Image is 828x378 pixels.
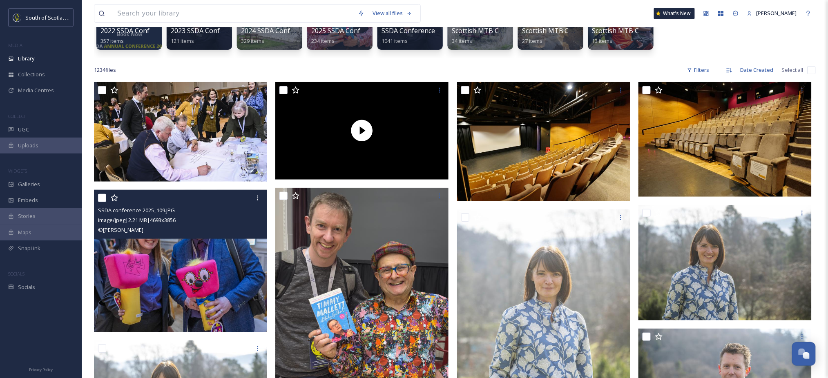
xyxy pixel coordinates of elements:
[241,17,311,44] a: SSDA Conference2024 SSDA Conference329 items
[8,168,27,174] span: WIDGETS
[757,9,797,17] span: [PERSON_NAME]
[18,283,35,291] span: Socials
[94,66,116,74] span: 1234 file s
[18,71,45,78] span: Collections
[29,367,53,372] span: Privacy Policy
[592,37,613,44] span: 13 items
[98,226,143,233] span: © [PERSON_NAME]
[29,364,53,374] a: Privacy Policy
[8,42,22,48] span: MEDIA
[171,26,241,35] span: 2023 SSDA Conference
[8,271,25,277] span: SOCIALS
[311,26,381,35] span: 2025 SSDA Conference
[18,87,54,94] span: Media Centres
[100,26,170,35] span: 2022 SSDA Conference
[18,196,38,204] span: Embeds
[522,26,700,35] span: Scottish MTB Conference 24 - Media Trip - Golfie & Inners
[382,26,435,35] span: SSDA Conference
[452,26,643,35] span: Scottish MTB Conference 24 - Day 3 - Adaptive Rider Collective
[382,37,408,44] span: 1041 items
[18,245,40,252] span: SnapLink
[522,17,700,44] a: DMBinS MTBScottish MTB Conference 24 - Media Trip - Golfie & Inners27 items
[94,82,267,182] img: PW_SSDA 2024 Conference_138 (1).JPG
[638,205,812,320] img: SSDA conference 2025_120.JPG
[522,37,542,44] span: 27 items
[98,216,176,224] span: image/jpeg | 2.21 MB | 4693 x 3856
[592,26,738,35] span: Scottish MTB Conference 24 - Media Trip Day 2
[171,37,194,44] span: 121 items
[18,212,36,220] span: Stories
[782,66,803,74] span: Select all
[736,62,778,78] div: Date Created
[18,55,34,62] span: Library
[368,5,416,21] a: View all files
[18,142,38,149] span: Uploads
[457,82,630,201] img: Alchemy Film & Arts (11).jpg
[241,37,264,44] span: 329 items
[98,207,175,214] span: SSDA conference 2025_109.JPG
[311,37,335,44] span: 234 items
[94,190,267,332] img: SSDA conference 2025_109.JPG
[311,17,381,44] a: SSDA Conference2025 SSDA Conference234 items
[113,4,354,22] input: Search your library
[592,17,738,44] a: DMBinS MTBScottish MTB Conference 24 - Media Trip Day 213 items
[241,26,311,35] span: 2024 SSDA Conference
[18,180,40,188] span: Galleries
[452,37,472,44] span: 34 items
[382,27,435,44] a: SSDA Conference1041 items
[13,13,21,22] img: images.jpeg
[452,17,643,44] a: DMBinS MTBScottish MTB Conference 24 - Day 3 - Adaptive Rider Collective34 items
[18,229,31,236] span: Maps
[683,62,714,78] div: Filters
[18,126,29,133] span: UGC
[743,5,801,21] a: [PERSON_NAME]
[100,17,170,44] a: SSDA Conference2022 SSDA Conference357 items
[638,82,812,197] img: Alchemy Film & Arts (1).jpg
[8,113,26,119] span: COLLECT
[654,8,695,19] a: What's New
[792,342,816,366] button: Open Chat
[275,82,449,180] img: thumbnail
[171,17,241,44] a: SSDA Conference2023 SSDA Conference121 items
[25,13,118,21] span: South of Scotland Destination Alliance
[100,37,124,44] span: 357 items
